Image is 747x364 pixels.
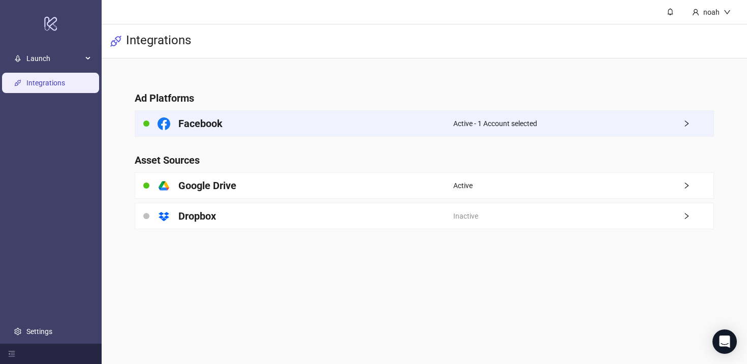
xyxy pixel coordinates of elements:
[14,55,21,63] span: rocket
[712,329,737,354] div: Open Intercom Messenger
[110,35,122,47] span: api
[699,7,724,18] div: noah
[126,33,191,50] h3: Integrations
[683,182,713,189] span: right
[135,172,714,199] a: Google DriveActiveright
[135,91,714,105] h4: Ad Platforms
[26,79,65,87] a: Integrations
[667,8,674,15] span: bell
[8,350,15,357] span: menu-fold
[453,118,537,129] span: Active - 1 Account selected
[683,213,713,220] span: right
[178,116,223,131] h4: Facebook
[135,153,714,167] h4: Asset Sources
[26,49,82,69] span: Launch
[453,210,478,222] span: Inactive
[724,9,731,16] span: down
[692,9,699,16] span: user
[135,110,714,137] a: FacebookActive - 1 Account selectedright
[135,203,714,229] a: DropboxInactiveright
[178,178,236,193] h4: Google Drive
[453,180,473,191] span: Active
[683,120,713,127] span: right
[26,327,52,336] a: Settings
[178,209,216,223] h4: Dropbox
